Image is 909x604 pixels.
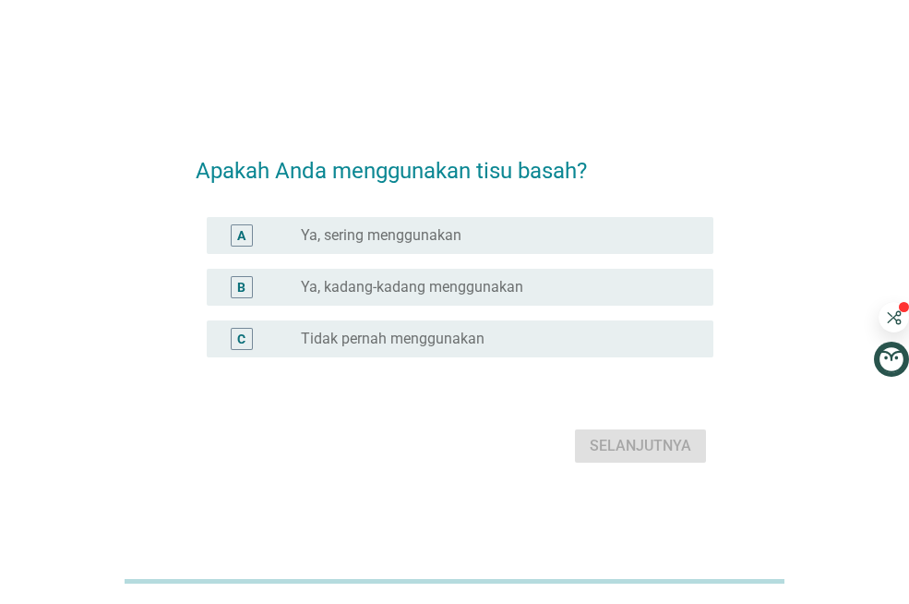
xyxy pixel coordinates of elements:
[301,226,461,245] label: Ya, sering menggunakan
[196,136,713,187] h2: Apakah Anda menggunakan tisu basah?
[237,226,245,246] div: A
[301,330,484,348] label: Tidak pernah menggunakan
[237,330,245,349] div: C
[301,278,523,296] label: Ya, kadang-kadang menggunakan
[237,278,245,297] div: B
